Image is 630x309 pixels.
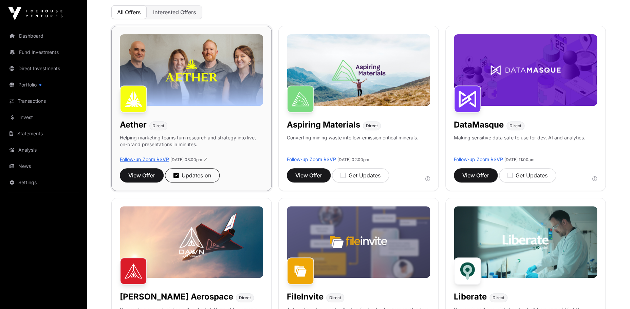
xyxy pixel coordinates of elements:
[287,257,314,285] img: FileInvite
[340,171,381,179] div: Get Updates
[462,171,489,179] span: View Offer
[507,171,548,179] div: Get Updates
[239,295,251,301] span: Direct
[504,157,535,162] span: [DATE] 11:00am
[120,206,263,278] img: Dawn-Banner.jpg
[5,28,81,43] a: Dashboard
[287,156,336,162] a: Follow-up Zoom RSVP
[147,5,202,19] button: Interested Offers
[153,9,196,16] span: Interested Offers
[454,257,481,285] img: Liberate
[120,119,147,130] h1: Aether
[5,142,81,157] a: Analysis
[5,110,81,125] a: Invest
[454,156,503,162] a: Follow-up Zoom RSVP
[287,134,418,156] p: Converting mining waste into low-emission critical minerals.
[5,77,81,92] a: Portfolio
[454,119,504,130] h1: DataMasque
[337,157,369,162] span: [DATE] 02:00pm
[173,171,211,179] div: Updates on
[5,159,81,174] a: News
[287,85,314,113] img: Aspiring Materials
[499,168,556,182] button: Get Updates
[287,168,331,182] button: View Offer
[509,123,521,129] span: Direct
[454,168,498,182] button: View Offer
[366,123,378,129] span: Direct
[120,34,263,106] img: Aether-Banner.jpg
[128,171,155,179] span: View Offer
[454,206,597,278] img: Liberate-Banner.jpg
[493,295,504,301] span: Direct
[287,34,430,106] img: Aspiring-Banner.jpg
[152,123,164,129] span: Direct
[454,34,597,106] img: DataMasque-Banner.jpg
[120,134,263,156] p: Helping marketing teams turn research and strategy into live, on-brand presentations in minutes.
[120,156,169,162] a: Follow-up Zoom RSVP
[120,291,233,302] h1: [PERSON_NAME] Aerospace
[287,291,323,302] h1: FileInvite
[295,171,322,179] span: View Offer
[454,134,585,156] p: Making sensitive data safe to use for dev, AI and analytics.
[8,7,62,20] img: Icehouse Ventures Logo
[5,61,81,76] a: Direct Investments
[454,85,481,113] img: DataMasque
[332,168,389,182] button: Get Updates
[5,94,81,109] a: Transactions
[5,45,81,60] a: Fund Investments
[120,257,147,285] img: Dawn Aerospace
[454,291,487,302] h1: Liberate
[596,276,630,309] iframe: Chat Widget
[117,9,141,16] span: All Offers
[329,295,341,301] span: Direct
[120,85,147,113] img: Aether
[111,5,147,19] button: All Offers
[165,168,220,182] button: Updates on
[5,175,81,190] a: Settings
[5,126,81,141] a: Statements
[120,168,164,182] button: View Offer
[287,119,360,130] h1: Aspiring Materials
[287,206,430,278] img: File-Invite-Banner.jpg
[170,157,202,162] span: [DATE] 03:00pm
